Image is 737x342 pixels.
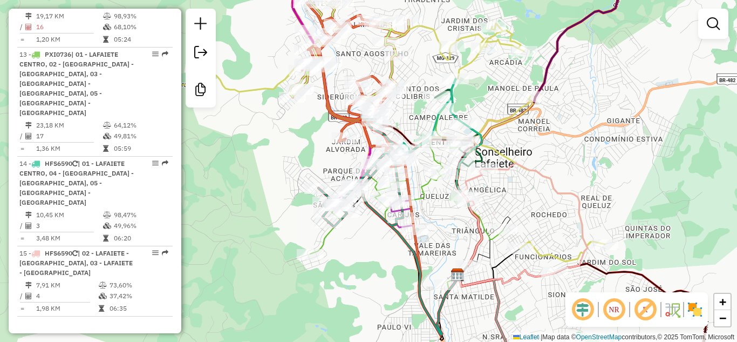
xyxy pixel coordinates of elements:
[113,143,168,154] td: 05:59
[72,250,78,257] i: Veículo já utilizado nesta sessão
[113,120,168,131] td: 64,12%
[25,24,32,30] i: Total de Atividades
[719,311,726,325] span: −
[714,310,731,326] a: Zoom out
[109,280,168,291] td: 73,60%
[36,22,103,32] td: 16
[19,143,25,154] td: =
[190,79,211,103] a: Criar modelo
[103,212,111,218] i: % de utilização do peso
[103,122,111,129] i: % de utilização do peso
[719,295,726,309] span: +
[103,235,108,242] i: Tempo total em rota
[19,131,25,142] td: /
[109,303,168,314] td: 06:35
[25,13,32,19] i: Distância Total
[190,42,211,66] a: Exportar sessão
[109,291,168,301] td: 37,42%
[36,120,103,131] td: 23,18 KM
[113,233,168,244] td: 06:20
[19,220,25,231] td: /
[19,22,25,32] td: /
[113,220,168,231] td: 49,96%
[686,301,704,318] img: Exibir/Ocultar setores
[99,305,104,312] i: Tempo total em rota
[510,333,737,342] div: Map data © contributors,© 2025 TomTom, Microsoft
[19,159,134,206] span: | 01 - LAFAIETE CENTRO, 04 - [GEOGRAPHIC_DATA] - [GEOGRAPHIC_DATA], 05 - [GEOGRAPHIC_DATA] - [GEO...
[570,297,596,323] span: Ocultar deslocamento
[36,233,103,244] td: 3,48 KM
[152,160,159,166] em: Opções
[25,223,32,229] i: Total de Atividades
[36,210,103,220] td: 10,45 KM
[45,50,71,58] span: PXI0736
[19,233,25,244] td: =
[36,291,98,301] td: 4
[103,133,111,139] i: % de utilização da cubagem
[36,34,103,45] td: 1,20 KM
[702,13,724,35] a: Exibir filtros
[152,250,159,256] em: Opções
[601,297,627,323] span: Ocultar NR
[103,36,108,43] i: Tempo total em rota
[45,249,72,257] span: HFS6590
[162,160,168,166] em: Rota exportada
[19,159,134,206] span: 14 -
[103,223,111,229] i: % de utilização da cubagem
[19,34,25,45] td: =
[664,301,681,318] img: Fluxo de ruas
[113,34,168,45] td: 05:24
[45,159,72,167] span: HFS6590
[19,249,133,277] span: 15 -
[25,133,32,139] i: Total de Atividades
[25,122,32,129] i: Distância Total
[36,220,103,231] td: 3
[36,11,103,22] td: 19,17 KM
[113,22,168,32] td: 68,10%
[113,210,168,220] td: 98,47%
[36,143,103,154] td: 1,36 KM
[99,293,107,299] i: % de utilização da cubagem
[103,24,111,30] i: % de utilização da cubagem
[99,282,107,289] i: % de utilização do peso
[152,51,159,57] em: Opções
[451,268,465,282] img: Farid - Conselheiro Lafaiete
[103,13,111,19] i: % de utilização do peso
[513,333,539,341] a: Leaflet
[113,131,168,142] td: 49,81%
[541,333,542,341] span: |
[190,13,211,37] a: Nova sessão e pesquisa
[162,250,168,256] em: Rota exportada
[36,303,98,314] td: 1,98 KM
[72,160,78,167] i: Veículo já utilizado nesta sessão
[25,282,32,289] i: Distância Total
[714,294,731,310] a: Zoom in
[25,212,32,218] i: Distância Total
[113,11,168,22] td: 98,93%
[358,191,385,202] div: Atividade não roteirizada - BAR DO EVALDO
[25,293,32,299] i: Total de Atividades
[632,297,658,323] span: Exibir rótulo
[19,249,133,277] span: | 02 - LAFAIETE - [GEOGRAPHIC_DATA], 03 - LAFAIETE - [GEOGRAPHIC_DATA]
[103,145,108,152] i: Tempo total em rota
[576,333,622,341] a: OpenStreetMap
[19,303,25,314] td: =
[162,51,168,57] em: Rota exportada
[19,291,25,301] td: /
[36,131,103,142] td: 17
[36,280,98,291] td: 7,91 KM
[19,50,134,117] span: | 01 - LAFAIETE CENTRO, 02 - [GEOGRAPHIC_DATA] - [GEOGRAPHIC_DATA], 03 - [GEOGRAPHIC_DATA] - [GEO...
[324,200,351,211] div: Atividade não roteirizada - MERC CARNE MARQUESA
[19,50,134,117] span: 13 -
